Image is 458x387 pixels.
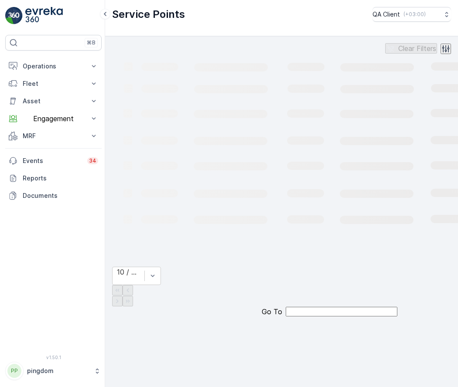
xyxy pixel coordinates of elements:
a: Documents [5,187,102,204]
p: Asset [23,97,84,105]
span: v 1.50.1 [5,355,102,360]
button: Operations [5,58,102,75]
p: Events [23,156,82,165]
a: Reports [5,170,102,187]
img: logo_light-DOdMpM7g.png [25,7,63,24]
img: logo [5,7,23,24]
p: pingdom [27,367,89,375]
p: MRF [23,132,84,140]
button: MRF [5,127,102,145]
p: ( +03:00 ) [403,11,426,18]
p: QA Client [373,10,400,19]
p: Engagement [23,115,84,122]
p: Documents [23,191,98,200]
div: PP [7,364,21,378]
button: Engagement [5,110,102,127]
p: Service Points [112,7,185,21]
p: Clear Filters [398,44,436,52]
button: PPpingdom [5,362,102,380]
p: Reports [23,174,98,183]
a: Events34 [5,152,102,170]
div: 10 / Page [117,268,140,276]
span: Go To [262,308,282,316]
button: QA Client(+03:00) [373,7,451,22]
p: Fleet [23,79,84,88]
button: Fleet [5,75,102,92]
p: ⌘B [87,39,96,46]
p: Operations [23,62,84,71]
p: 34 [89,157,96,164]
button: Asset [5,92,102,110]
button: Clear Filters [385,43,437,54]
